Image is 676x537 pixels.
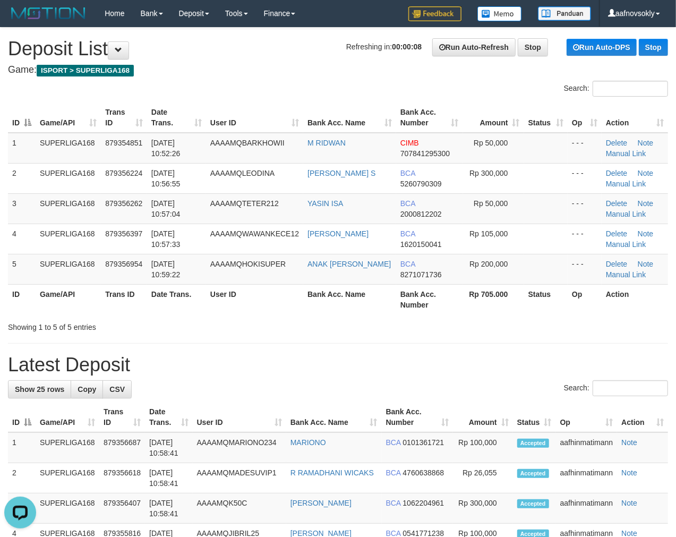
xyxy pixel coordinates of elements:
span: Copy 707841295300 to clipboard [400,149,450,158]
span: Accepted [517,499,549,508]
span: BCA [400,199,415,208]
th: Game/API [36,284,101,314]
td: [DATE] 10:58:41 [145,463,192,493]
span: [DATE] 10:57:04 [151,199,181,218]
a: [PERSON_NAME] [307,229,369,238]
th: Bank Acc. Number: activate to sort column ascending [396,103,463,133]
a: YASIN ISA [307,199,343,208]
strong: 00:00:08 [392,42,422,51]
label: Search: [564,380,668,396]
td: 1 [8,133,36,164]
img: Button%20Memo.svg [477,6,522,21]
span: BCA [386,468,401,477]
th: Game/API: activate to sort column ascending [36,402,99,432]
input: Search: [593,380,668,396]
a: Manual Link [606,210,646,218]
a: Run Auto-Refresh [432,38,516,56]
th: Rp 705.000 [463,284,524,314]
th: Amount: activate to sort column ascending [463,103,524,133]
a: Manual Link [606,149,646,158]
th: Status [524,284,568,314]
th: Action: activate to sort column ascending [617,402,668,432]
th: Date Trans.: activate to sort column ascending [145,402,192,432]
td: aafhinmatimann [556,432,618,463]
td: AAAAMQMARIONO234 [193,432,286,463]
span: [DATE] 10:59:22 [151,260,181,279]
span: 879356224 [105,169,142,177]
span: CSV [109,385,125,394]
td: Rp 100,000 [453,432,513,463]
a: Copy [71,380,103,398]
th: Op: activate to sort column ascending [568,103,602,133]
td: SUPERLIGA168 [36,133,101,164]
span: Rp 300,000 [469,169,508,177]
span: Copy 8271071736 to clipboard [400,270,442,279]
span: Refreshing in: [346,42,422,51]
th: ID: activate to sort column descending [8,402,36,432]
a: Note [621,468,637,477]
span: BCA [386,438,401,447]
th: Op: activate to sort column ascending [556,402,618,432]
span: AAAAMQLEODINA [210,169,275,177]
th: ID [8,284,36,314]
a: Show 25 rows [8,380,71,398]
td: 879356687 [99,432,145,463]
td: aafhinmatimann [556,493,618,524]
span: Copy 5260790309 to clipboard [400,180,442,188]
th: User ID: activate to sort column ascending [206,103,303,133]
td: AAAAMQK50C [193,493,286,524]
span: [DATE] 10:52:26 [151,139,181,158]
td: - - - [568,193,602,224]
a: Delete [606,229,627,238]
a: Delete [606,139,627,147]
th: Date Trans. [147,284,206,314]
th: ID: activate to sort column descending [8,103,36,133]
td: aafhinmatimann [556,463,618,493]
span: 879354851 [105,139,142,147]
td: - - - [568,133,602,164]
td: 879356407 [99,493,145,524]
span: CIMB [400,139,419,147]
span: Copy 0101361721 to clipboard [403,438,444,447]
span: Accepted [517,439,549,448]
td: - - - [568,163,602,193]
a: Note [638,139,654,147]
td: SUPERLIGA168 [36,193,101,224]
th: Bank Acc. Name [303,284,396,314]
td: [DATE] 10:58:41 [145,493,192,524]
a: CSV [102,380,132,398]
span: Copy 1620150041 to clipboard [400,240,442,249]
span: Copy [78,385,96,394]
th: Bank Acc. Number [396,284,463,314]
button: Open LiveChat chat widget [4,4,36,36]
a: Manual Link [606,180,646,188]
span: Rp 200,000 [469,260,508,268]
a: Note [621,499,637,507]
td: SUPERLIGA168 [36,463,99,493]
a: Note [638,260,654,268]
span: Copy 1062204961 to clipboard [403,499,444,507]
a: Note [638,199,654,208]
a: Manual Link [606,270,646,279]
td: SUPERLIGA168 [36,254,101,284]
span: Rp 50,000 [474,139,508,147]
td: SUPERLIGA168 [36,493,99,524]
td: - - - [568,254,602,284]
td: SUPERLIGA168 [36,224,101,254]
th: Trans ID: activate to sort column ascending [101,103,147,133]
th: Amount: activate to sort column ascending [453,402,513,432]
td: 4 [8,224,36,254]
td: [DATE] 10:58:41 [145,432,192,463]
th: Bank Acc. Number: activate to sort column ascending [382,402,453,432]
th: User ID [206,284,303,314]
td: 1 [8,432,36,463]
label: Search: [564,81,668,97]
span: BCA [400,169,415,177]
a: MARIONO [290,438,326,447]
th: Action: activate to sort column ascending [602,103,668,133]
h4: Game: [8,65,668,75]
input: Search: [593,81,668,97]
span: ISPORT > SUPERLIGA168 [37,65,134,76]
td: 2 [8,163,36,193]
a: Note [621,438,637,447]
